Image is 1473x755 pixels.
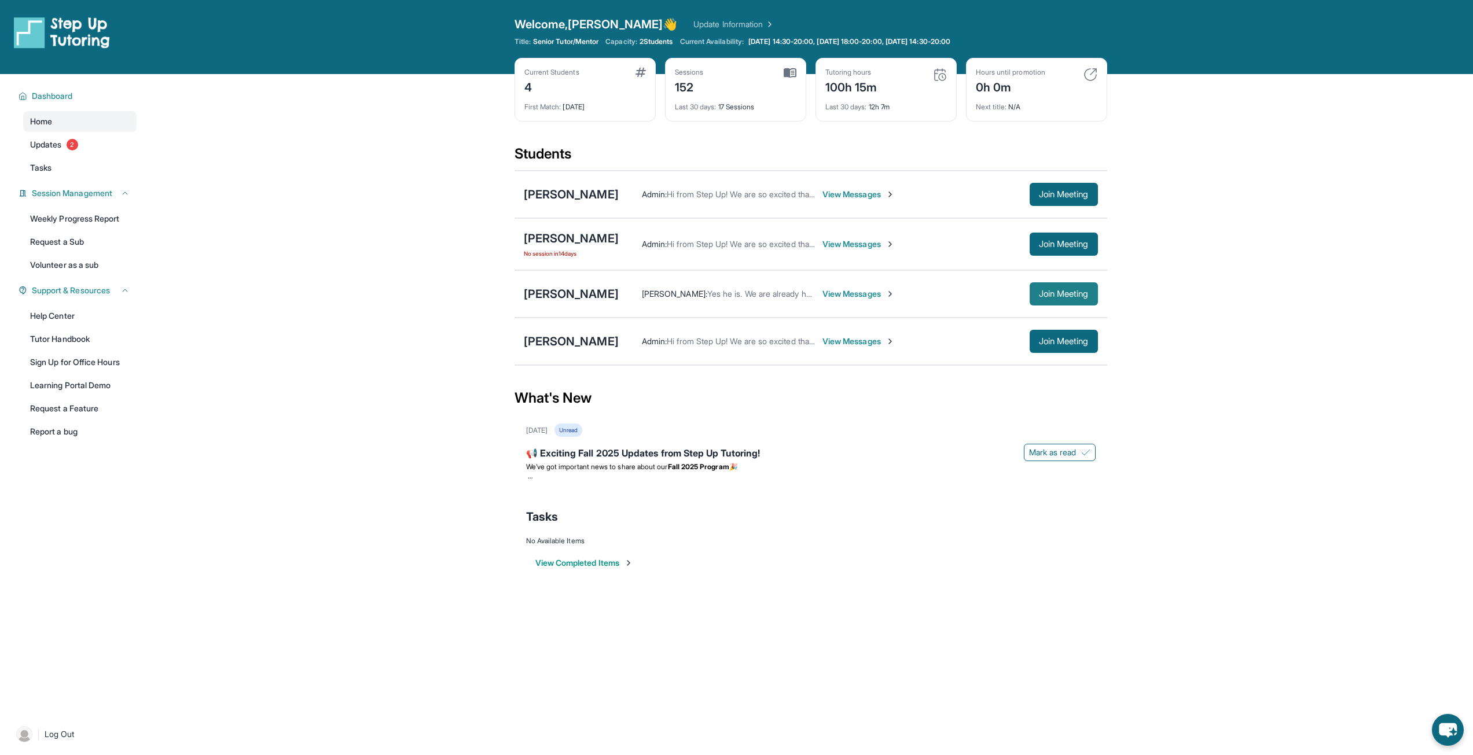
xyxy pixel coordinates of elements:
span: Capacity: [605,37,637,46]
button: Dashboard [27,90,130,102]
img: card [933,68,947,82]
div: No Available Items [526,536,1096,546]
div: 152 [675,77,704,95]
span: Yes he is. We are already home. I will tell him [707,289,871,299]
span: Join Meeting [1039,191,1089,198]
span: Join Meeting [1039,241,1089,248]
span: No session in 14 days [524,249,619,258]
div: Hours until promotion [976,68,1045,77]
img: Chevron-Right [886,289,895,299]
span: 🎉 [729,462,738,471]
button: View Completed Items [535,557,633,569]
img: card [1083,68,1097,82]
a: Tasks [23,157,137,178]
img: card [784,68,796,78]
button: Join Meeting [1030,282,1098,305]
div: N/A [976,95,1097,112]
span: Log Out [45,728,75,740]
a: Weekly Progress Report [23,208,137,229]
div: Sessions [675,68,704,77]
span: Last 30 days : [825,102,867,111]
div: 100h 15m [825,77,877,95]
a: Update Information [693,19,774,30]
div: [PERSON_NAME] [524,186,619,202]
img: card [636,68,646,77]
div: [PERSON_NAME] [524,333,619,349]
span: Admin : [642,189,667,199]
a: |Log Out [12,721,137,747]
span: Welcome, [PERSON_NAME] 👋 [515,16,678,32]
img: user-img [16,726,32,742]
span: [PERSON_NAME] : [642,289,707,299]
img: logo [14,16,110,49]
div: 4 [524,77,579,95]
span: [DATE] 14:30-20:00, [DATE] 18:00-20:00, [DATE] 14:30-20:00 [748,37,950,46]
span: First Match : [524,102,561,111]
strong: Fall 2025 Program [668,462,729,471]
button: Join Meeting [1030,233,1098,256]
a: Request a Sub [23,231,137,252]
button: Join Meeting [1030,183,1098,206]
img: Chevron Right [763,19,774,30]
span: View Messages [822,288,895,300]
span: 2 [67,139,78,150]
div: 17 Sessions [675,95,796,112]
a: Tutor Handbook [23,329,137,349]
span: Title: [515,37,531,46]
span: Support & Resources [32,285,110,296]
img: Chevron-Right [886,240,895,249]
button: Support & Resources [27,285,130,296]
span: Join Meeting [1039,338,1089,345]
div: 📢 Exciting Fall 2025 Updates from Step Up Tutoring! [526,446,1096,462]
div: [DATE] [526,426,548,435]
button: Join Meeting [1030,330,1098,353]
a: Request a Feature [23,398,137,419]
div: Unread [554,423,582,437]
span: Join Meeting [1039,290,1089,297]
span: Admin : [642,239,667,249]
a: Home [23,111,137,132]
span: Home [30,116,52,127]
span: We’ve got important news to share about our [526,462,668,471]
a: Sign Up for Office Hours [23,352,137,373]
span: Current Availability: [680,37,744,46]
a: [DATE] 14:30-20:00, [DATE] 18:00-20:00, [DATE] 14:30-20:00 [746,37,953,46]
span: Updates [30,139,62,150]
span: Last 30 days : [675,102,717,111]
span: View Messages [822,238,895,250]
span: Admin : [642,336,667,346]
div: Students [515,145,1107,170]
a: Report a bug [23,421,137,442]
a: Learning Portal Demo [23,375,137,396]
span: Dashboard [32,90,73,102]
span: Session Management [32,187,112,199]
button: chat-button [1432,714,1464,746]
button: Session Management [27,187,130,199]
div: What's New [515,373,1107,423]
span: 2 Students [640,37,673,46]
span: Tasks [526,509,558,525]
a: Updates2 [23,134,137,155]
img: Chevron-Right [886,337,895,346]
span: View Messages [822,189,895,200]
div: 12h 7m [825,95,947,112]
span: View Messages [822,336,895,347]
div: Tutoring hours [825,68,877,77]
span: Senior Tutor/Mentor [533,37,598,46]
div: 0h 0m [976,77,1045,95]
span: | [37,727,40,741]
div: [PERSON_NAME] [524,230,619,246]
span: Tasks [30,162,52,174]
div: [PERSON_NAME] [524,286,619,302]
img: Chevron-Right [886,190,895,199]
div: Current Students [524,68,579,77]
button: Mark as read [1024,444,1096,461]
span: Mark as read [1029,447,1077,458]
img: Mark as read [1081,448,1090,457]
span: Next title : [976,102,1007,111]
a: Help Center [23,305,137,326]
a: Volunteer as a sub [23,255,137,275]
div: [DATE] [524,95,646,112]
